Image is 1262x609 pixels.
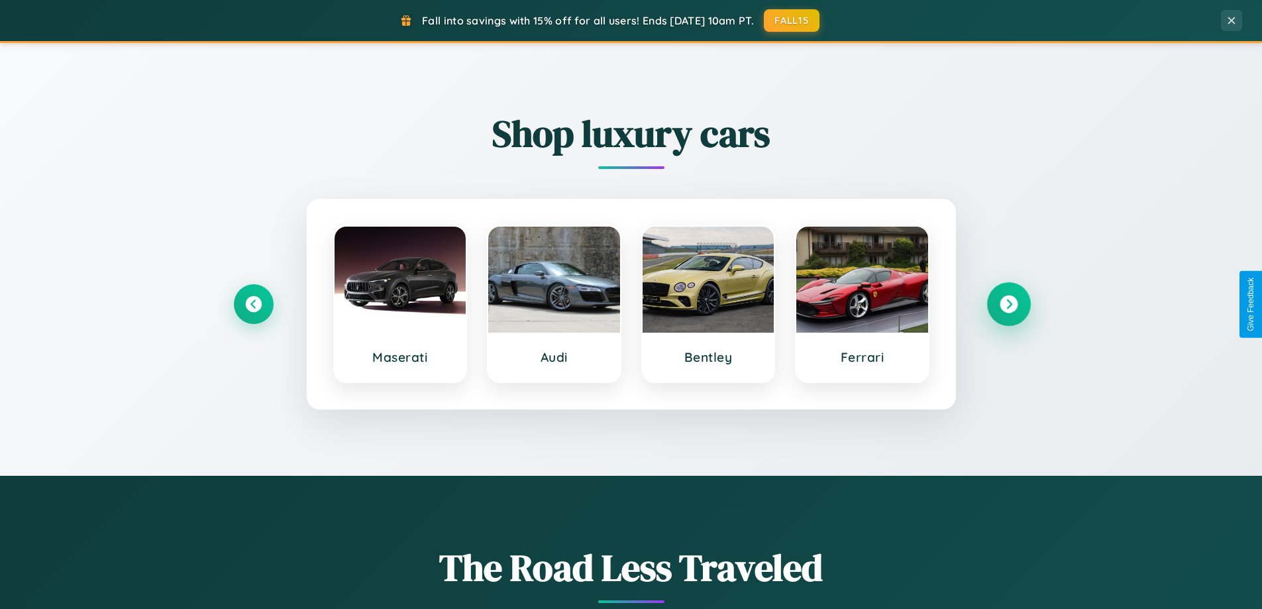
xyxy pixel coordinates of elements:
h3: Audi [501,349,607,365]
h3: Ferrari [810,349,915,365]
h3: Maserati [348,349,453,365]
button: FALL15 [764,9,819,32]
h3: Bentley [656,349,761,365]
h1: The Road Less Traveled [234,542,1029,593]
div: Give Feedback [1246,278,1255,331]
span: Fall into savings with 15% off for all users! Ends [DATE] 10am PT. [422,14,754,27]
h2: Shop luxury cars [234,108,1029,159]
